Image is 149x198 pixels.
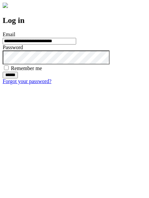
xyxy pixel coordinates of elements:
[3,32,15,37] label: Email
[11,65,42,71] label: Remember me
[3,45,23,50] label: Password
[3,16,146,25] h2: Log in
[3,3,8,8] img: logo-4e3dc11c47720685a147b03b5a06dd966a58ff35d612b21f08c02c0306f2b779.png
[3,78,51,84] a: Forgot your password?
